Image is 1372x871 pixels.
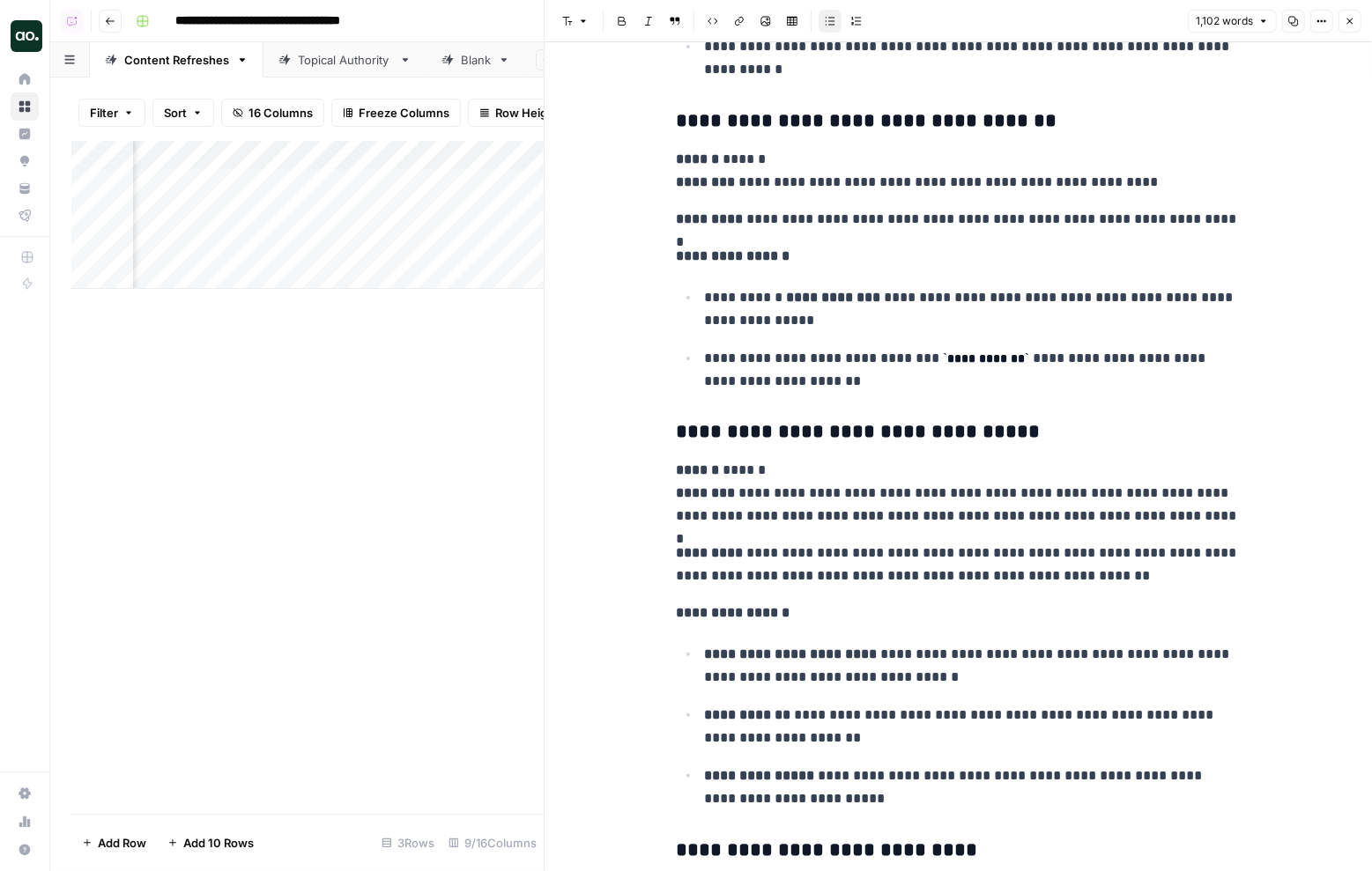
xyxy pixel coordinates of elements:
[90,42,263,78] a: Content Refreshes
[263,42,426,78] a: Topical Authority
[90,104,118,122] span: Filter
[11,202,39,230] a: Flightpath
[11,174,39,203] a: Your Data
[183,834,254,852] span: Add 10 Rows
[11,808,39,836] a: Usage
[11,14,39,58] button: Workspace: Nick's Workspace
[78,99,145,127] button: Filter
[11,65,39,93] a: Home
[11,120,39,148] a: Insights
[124,51,229,69] div: Content Refreshes
[248,104,313,122] span: 16 Columns
[157,829,264,857] button: Add 10 Rows
[11,92,39,121] a: Browse
[71,829,157,857] button: Add Row
[164,104,187,122] span: Sort
[359,104,449,122] span: Freeze Columns
[461,51,491,69] div: Blank
[331,99,461,127] button: Freeze Columns
[1196,13,1253,29] span: 1,102 words
[1188,10,1277,33] button: 1,102 words
[11,779,39,808] a: Settings
[468,99,570,127] button: Row Height
[426,42,525,78] a: Blank
[495,104,559,122] span: Row Height
[221,99,324,127] button: 16 Columns
[152,99,214,127] button: Sort
[11,20,42,52] img: Nick's Workspace Logo
[298,51,392,69] div: Topical Authority
[441,829,544,857] div: 9/16 Columns
[11,836,39,864] button: Help + Support
[375,829,441,857] div: 3 Rows
[11,147,39,175] a: Opportunities
[98,834,146,852] span: Add Row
